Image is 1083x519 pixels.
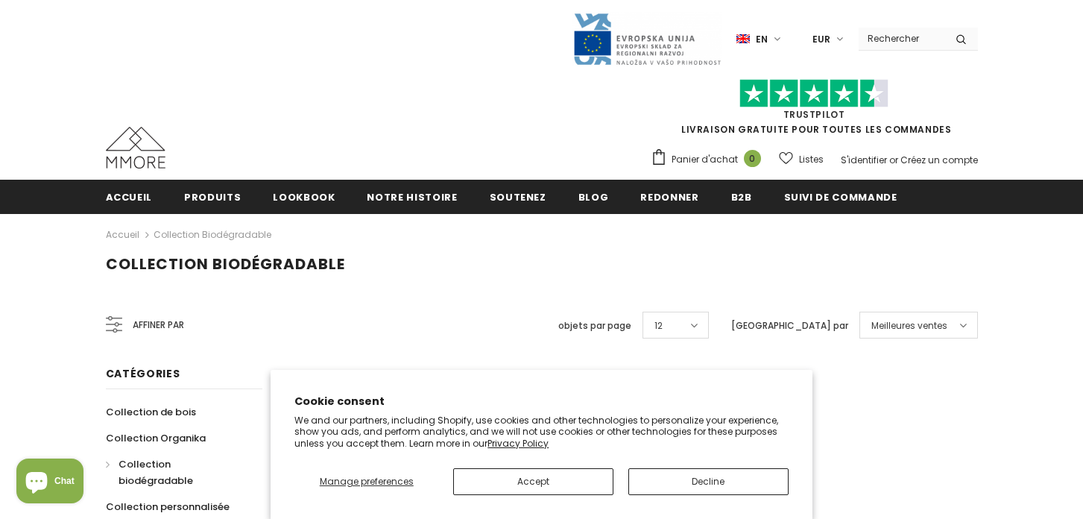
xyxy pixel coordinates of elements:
[628,468,789,495] button: Decline
[731,190,752,204] span: B2B
[731,318,848,333] label: [GEOGRAPHIC_DATA] par
[654,318,663,333] span: 12
[154,228,271,241] a: Collection biodégradable
[106,366,180,381] span: Catégories
[784,190,897,204] span: Suivi de commande
[841,154,887,166] a: S'identifier
[106,431,206,445] span: Collection Organika
[453,468,613,495] button: Accept
[106,190,153,204] span: Accueil
[119,457,193,488] span: Collection biodégradable
[106,254,345,274] span: Collection biodégradable
[812,32,830,47] span: EUR
[672,152,738,167] span: Panier d'achat
[731,180,752,213] a: B2B
[871,318,947,333] span: Meilleures ventes
[756,32,768,47] span: en
[736,33,750,45] img: i-lang-1.png
[133,317,184,333] span: Affiner par
[12,459,88,507] inbox-online-store-chat: Shopify online store chat
[572,32,722,45] a: Javni Razpis
[367,190,457,204] span: Notre histoire
[320,475,414,488] span: Manage preferences
[106,500,230,514] span: Collection personnalisée
[578,190,609,204] span: Blog
[184,190,241,204] span: Produits
[651,148,768,171] a: Panier d'achat 0
[640,180,698,213] a: Redonner
[106,451,246,494] a: Collection biodégradable
[783,108,845,121] a: TrustPilot
[900,154,978,166] a: Créez un compte
[294,415,789,450] p: We and our partners, including Shopify, use cookies and other technologies to personalize your ex...
[106,226,139,244] a: Accueil
[184,180,241,213] a: Produits
[273,180,335,213] a: Lookbook
[799,152,824,167] span: Listes
[739,79,888,108] img: Faites confiance aux étoiles pilotes
[106,425,206,451] a: Collection Organika
[578,180,609,213] a: Blog
[779,146,824,172] a: Listes
[572,12,722,66] img: Javni Razpis
[106,127,165,169] img: Cas MMORE
[106,405,196,419] span: Collection de bois
[889,154,898,166] span: or
[784,180,897,213] a: Suivi de commande
[106,399,196,425] a: Collection de bois
[294,394,789,409] h2: Cookie consent
[294,468,438,495] button: Manage preferences
[106,180,153,213] a: Accueil
[367,180,457,213] a: Notre histoire
[640,190,698,204] span: Redonner
[490,180,546,213] a: soutenez
[487,437,549,450] a: Privacy Policy
[859,28,944,49] input: Search Site
[744,150,761,167] span: 0
[273,190,335,204] span: Lookbook
[651,86,978,136] span: LIVRAISON GRATUITE POUR TOUTES LES COMMANDES
[490,190,546,204] span: soutenez
[558,318,631,333] label: objets par page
